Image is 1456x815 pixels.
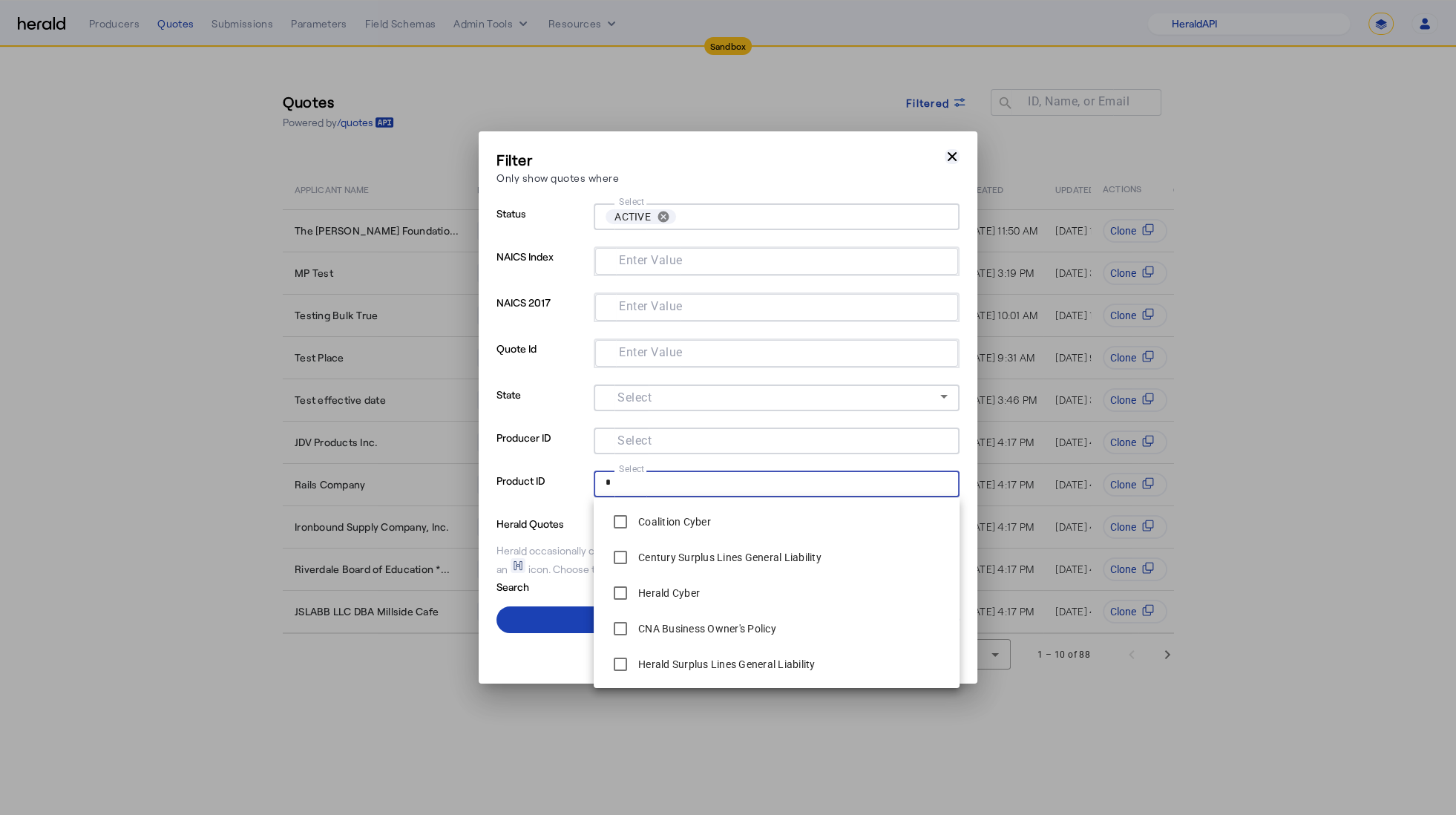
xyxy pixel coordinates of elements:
[635,586,700,600] label: Herald Cyber
[496,149,619,170] h3: Filter
[496,543,960,577] div: Herald occasionally creates quotes on your behalf for testing purposes, which will be shown with ...
[607,297,946,315] mat-chip-grid: Selection
[635,514,711,529] label: Coalition Cyber
[606,431,948,448] mat-chip-grid: Selection
[635,657,816,672] label: Herald Surplus Lines General Liability
[617,433,652,448] mat-label: Select
[496,514,612,531] p: Herald Quotes
[619,196,645,206] mat-label: Select
[496,428,588,471] p: Producer ID
[635,550,822,565] label: Century Surplus Lines General Liability
[496,203,588,246] p: Status
[619,253,683,267] mat-label: Enter Value
[619,345,683,359] mat-label: Enter Value
[496,170,619,186] p: Only show quotes where
[619,463,645,474] mat-label: Select
[651,210,676,223] button: remove ACTIVE
[496,577,612,595] p: Search
[496,292,588,338] p: NAICS 2017
[606,474,948,491] mat-chip-grid: Selection
[606,206,948,227] mat-chip-grid: Selection
[496,384,588,428] p: State
[614,209,651,224] span: ACTIVE
[607,251,946,269] mat-chip-grid: Selection
[496,471,588,514] p: Product ID
[617,390,652,405] mat-label: Select
[607,343,946,361] mat-chip-grid: Selection
[635,621,776,636] label: CNA Business Owner's Policy
[619,299,683,313] mat-label: Enter Value
[496,246,588,292] p: NAICS Index
[496,338,588,384] p: Quote Id
[496,639,960,666] button: Clear All Filters
[496,606,960,633] button: Apply Filters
